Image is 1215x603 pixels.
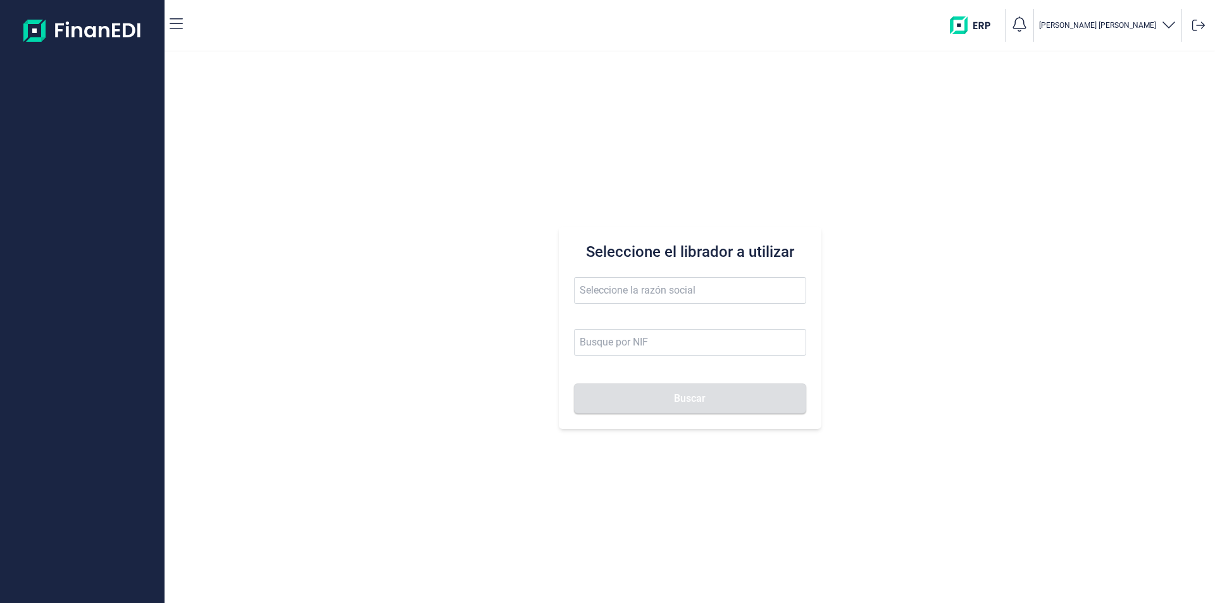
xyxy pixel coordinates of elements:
[574,277,806,304] input: Seleccione la razón social
[574,242,806,262] h3: Seleccione el librador a utilizar
[1039,20,1156,30] p: [PERSON_NAME] [PERSON_NAME]
[1039,16,1176,35] button: [PERSON_NAME] [PERSON_NAME]
[574,329,806,356] input: Busque por NIF
[674,394,706,403] span: Buscar
[574,383,806,414] button: Buscar
[950,16,1000,34] img: erp
[23,10,142,51] img: Logo de aplicación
